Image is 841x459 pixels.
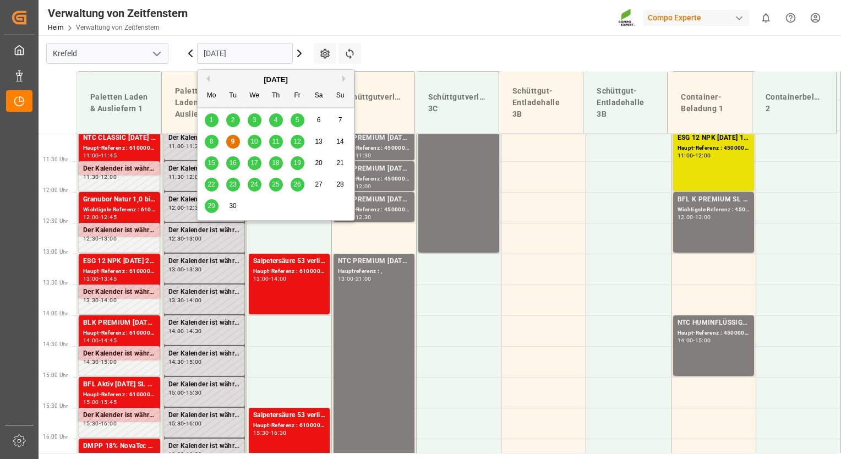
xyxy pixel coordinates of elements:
div: Containerbeladung 2 [761,87,827,119]
span: 25 [272,181,279,188]
div: - [184,144,185,149]
span: 26 [293,181,301,188]
div: NTC CLASSIC [DATE] 25kg (x40) DE,,DE,PLFET 6-0-12 KR 25KGX40 DE,AT,[GEOGRAPHIC_DATA],ES,ITBT SPOR... [83,133,156,144]
div: 13:00 [101,236,117,241]
div: Der Kalender ist während dieses Zeitraums gesperrt. [168,163,240,174]
span: 27 [315,181,322,188]
span: 23 [229,181,236,188]
button: Previous Month [203,75,210,82]
div: - [693,338,695,343]
span: 24 [250,181,258,188]
div: Haupt-Referenz : 6100001739, 2000001344 2000001344; 2000000709 2000000709; 2000001344 2000001309 [83,144,156,153]
div: - [184,205,185,210]
span: 29 [207,202,215,210]
div: DMPP 18% NovaTec gran 1100kg CON [83,441,156,452]
div: Choose Wednesday, September 3rd, 2025 [248,113,261,127]
span: 11:30 Uhr [43,156,68,162]
img: Screenshot%202023-09-29%20at%2010.02.21.png_1712312052.png [618,8,636,28]
div: Choose Monday, September 22nd, 2025 [205,178,219,192]
font: Compo Experte [648,12,701,24]
div: 12:00 [168,205,184,210]
div: NTC PREMIUM [DATE]+3+TE BULK [338,163,410,174]
div: Der Kalender ist während dieses Zeitraums gesperrt. [83,225,155,236]
div: Der Kalender ist während dieses Zeitraums gesperrt. [168,379,240,390]
div: Salpetersäure 53 verlieren [253,410,325,421]
div: [DATE] [198,74,354,85]
span: 18 [272,159,279,167]
div: BFL Aktiv [DATE] SL 10L (x60) DEBFL Aktiv [DATE] SL 1000L IBC MTOBFL Aktiv [DATE] SL 200L (x4) DE [83,379,156,390]
div: - [99,421,101,426]
div: Haupt-Referenz : 4500000327, 2000000077 [338,205,410,215]
div: Salpetersäure 53 verlieren [253,256,325,267]
div: Choose Friday, September 5th, 2025 [291,113,304,127]
div: Choose Monday, September 15th, 2025 [205,156,219,170]
span: 4 [274,116,278,124]
span: 14:30 Uhr [43,341,68,347]
div: - [269,430,271,435]
div: Tu [226,89,240,103]
div: - [354,276,356,281]
span: 22 [207,181,215,188]
span: 12:00 Uhr [43,187,68,193]
div: - [99,338,101,343]
div: 15:00 [168,390,184,395]
span: 15:00 Uhr [43,372,68,378]
div: - [184,267,185,272]
div: - [99,174,101,179]
div: Der Kalender ist während dieses Zeitraums gesperrt. [83,287,155,298]
div: - [99,298,101,303]
a: Heim [48,24,64,31]
div: - [184,359,185,364]
div: Choose Monday, September 8th, 2025 [205,135,219,149]
div: 14:00 [168,329,184,334]
span: 14:00 Uhr [43,310,68,316]
div: Choose Tuesday, September 30th, 2025 [226,199,240,213]
div: 16:00 [186,421,202,426]
div: Der Kalender ist während dieses Zeitraums gesperrt. [83,410,155,421]
div: 16:00 [168,452,184,457]
div: 14:30 [83,359,99,364]
div: Haupt-Referenz : 6100001713, 2000001424 [253,267,325,276]
div: Choose Thursday, September 11th, 2025 [269,135,283,149]
span: 15:30 Uhr [43,403,68,409]
div: 16:30 [271,430,287,435]
div: 12:30 [356,215,372,220]
span: 16 [229,159,236,167]
div: Choose Thursday, September 25th, 2025 [269,178,283,192]
div: - [99,400,101,405]
div: Verwaltung von Zeitfenstern [48,5,188,21]
div: Choose Sunday, September 14th, 2025 [334,135,347,149]
div: 15:30 [186,390,202,395]
div: ESG 12 NPK [DATE] 25kg (x42) INTALR 20 0-20-0 25kg (x40) INT WW [83,256,156,267]
div: - [99,359,101,364]
div: Su [334,89,347,103]
div: 14:30 [168,359,184,364]
div: 13:00 [338,276,354,281]
div: 12:00 [83,215,99,220]
div: Container-Beladung 1 [676,87,742,119]
div: - [184,329,185,334]
div: Wichtigste Referenz : 6100001636, 2000001322 [83,205,156,215]
div: Choose Thursday, September 18th, 2025 [269,156,283,170]
div: Haupt-Referenz : 4500000538, 2000000442 [678,329,750,338]
div: Schüttgut-Entladehalle 3B [592,81,658,124]
div: Choose Tuesday, September 16th, 2025 [226,156,240,170]
div: 13:30 [168,298,184,303]
div: 12:00 [356,184,372,189]
span: 21 [336,159,343,167]
div: 15:45 [101,400,117,405]
span: 10 [250,138,258,145]
div: Choose Friday, September 19th, 2025 [291,156,304,170]
div: BFL K PREMIUM SL 20L(x48)EN,IN,MD(24)MTO [678,194,750,205]
div: Choose Saturday, September 6th, 2025 [312,113,326,127]
button: Next Month [342,75,349,82]
button: 0 neue Benachrichtigungen anzeigen [753,6,778,30]
div: 21:00 [356,276,372,281]
div: ESG 12 NPK [DATE] 1200kg BB [678,133,750,144]
div: Der Kalender ist während dieses Zeitraums gesperrt. [168,287,240,298]
div: 13:00 [253,276,269,281]
div: Choose Thursday, September 4th, 2025 [269,113,283,127]
div: 12:00 [101,174,117,179]
div: Sa [312,89,326,103]
div: Paletten Laden & Ausliefern 1 [86,87,152,119]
